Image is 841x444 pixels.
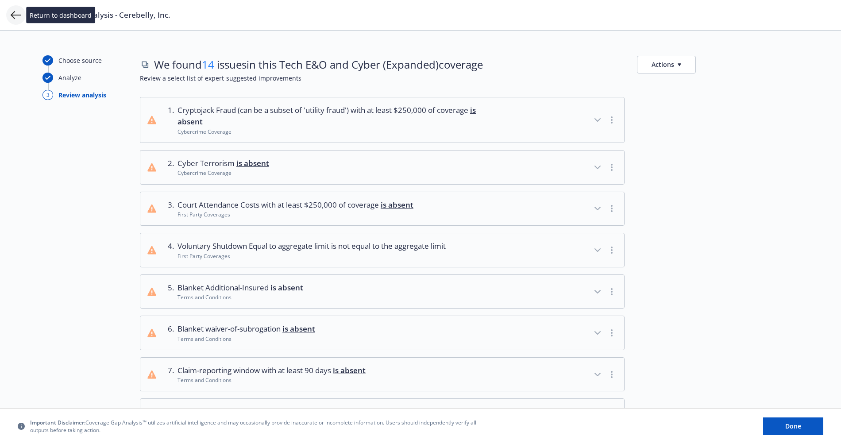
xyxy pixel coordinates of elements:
button: 8.Coverage for Betterment is absentTerms and Conditions [140,399,624,432]
span: Voluntary Shutdown Equal to aggregate limit [177,240,446,252]
button: 3.Court Attendance Costs with at least $250,000 of coverage is absentFirst Party Coverages [140,192,624,226]
span: Cryptojack Fraud (can be a subset of 'utility fraud') with at least $250,000 of coverage [177,104,500,128]
div: 2 . [163,158,174,177]
span: Return to dashboard [30,11,92,20]
span: Blanket Additional-Insured [177,282,303,293]
span: is absent [270,282,303,293]
span: is absent [236,158,269,168]
div: 3 [42,90,53,100]
div: Review analysis [58,90,106,100]
span: Important Disclaimer: [30,419,85,426]
span: We found issues in this Tech E&O and Cyber (Expanded) coverage [154,57,483,72]
button: 7.Claim-reporting window with at least 90 days is absentTerms and Conditions [140,358,624,391]
div: 1 . [163,104,174,135]
div: First Party Coverages [177,211,413,218]
span: is not equal to the aggregate limit [331,241,446,251]
div: 4 . [163,240,174,260]
div: 8 . [163,406,174,425]
span: Court Attendance Costs with at least $250,000 of coverage [177,199,413,211]
span: is absent [333,365,366,375]
button: 2.Cyber Terrorism is absentCybercrime Coverage [140,151,624,184]
div: 6 . [163,323,174,343]
div: Terms and Conditions [177,376,366,384]
button: 4.Voluntary Shutdown Equal to aggregate limit is not equal to the aggregate limitFirst Party Cove... [140,233,624,267]
div: Terms and Conditions [177,293,303,301]
span: Blanket waiver-of-subrogation [177,323,315,335]
div: 7 . [163,365,174,384]
div: 5 . [163,282,174,301]
span: is absent [266,406,299,417]
span: Coverage for Betterment [177,406,299,417]
button: 6.Blanket waiver-of-subrogation is absentTerms and Conditions [140,316,624,350]
div: 3 . [163,199,174,219]
span: Review a select list of expert-suggested improvements [140,73,799,83]
span: Done [785,422,801,430]
button: Actions [637,56,696,73]
span: Coverage Gap Analysis™ utilizes artificial intelligence and may occasionally provide inaccurate o... [30,419,482,434]
button: Done [763,417,823,435]
div: Analyze [58,73,81,82]
div: First Party Coverages [177,252,446,260]
button: 5.Blanket Additional-Insured is absentTerms and Conditions [140,275,624,309]
button: Actions [637,55,696,73]
span: is absent [381,200,413,210]
div: Terms and Conditions [177,335,315,343]
div: Choose source [58,56,102,65]
span: Coverage Gap Analysis - Cerebelly, Inc. [32,10,170,20]
span: is absent [282,324,315,334]
div: Cybercrime Coverage [177,169,269,177]
span: Claim-reporting window with at least 90 days [177,365,366,376]
div: Cybercrime Coverage [177,128,500,135]
span: Cyber Terrorism [177,158,269,169]
span: 14 [202,57,214,72]
button: 1.Cryptojack Fraud (can be a subset of 'utility fraud') with at least $250,000 of coverage is abs... [140,97,624,143]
